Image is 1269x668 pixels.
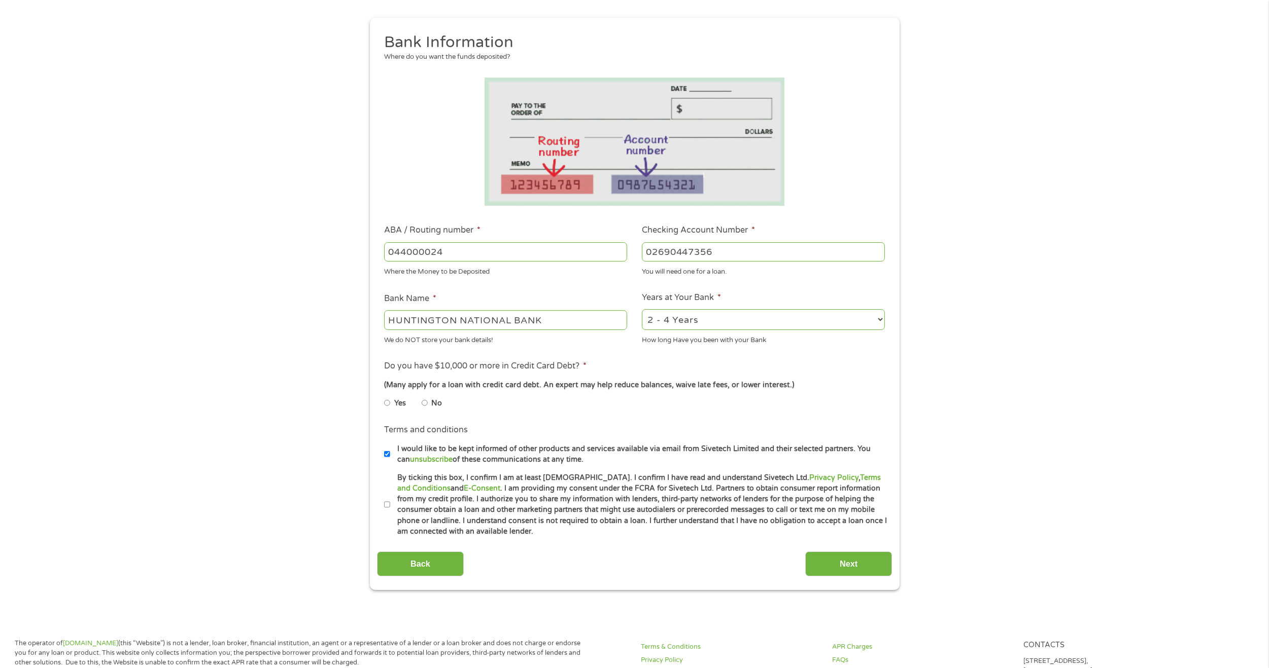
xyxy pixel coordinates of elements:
label: Checking Account Number [642,225,755,236]
div: (Many apply for a loan with credit card debt. An expert may help reduce balances, waive late fees... [384,380,884,391]
label: ABA / Routing number [384,225,481,236]
label: Yes [394,398,406,409]
label: Years at Your Bank [642,292,721,303]
label: Bank Name [384,293,436,304]
div: Where do you want the funds deposited? [384,52,877,62]
a: Privacy Policy [641,655,820,665]
label: Terms and conditions [384,425,468,435]
a: Terms & Conditions [641,642,820,652]
a: E-Consent [464,484,500,493]
a: Terms and Conditions [397,473,881,493]
h2: Bank Information [384,32,877,53]
a: APR Charges [832,642,1011,652]
input: Back [377,551,464,576]
input: Next [805,551,892,576]
label: No [431,398,442,409]
div: How long Have you been with your Bank [642,331,885,345]
div: You will need one for a loan. [642,264,885,277]
div: Where the Money to be Deposited [384,264,627,277]
h4: Contacts [1023,641,1203,650]
a: Privacy Policy [809,473,859,482]
a: unsubscribe [410,455,453,464]
input: 345634636 [642,242,885,262]
label: Do you have $10,000 or more in Credit Card Debt? [384,361,587,372]
label: By ticking this box, I confirm I am at least [DEMOGRAPHIC_DATA]. I confirm I have read and unders... [390,472,888,537]
img: Routing number location [485,78,785,206]
p: The operator of (this “Website”) is not a lender, loan broker, financial institution, an agent or... [15,639,589,667]
div: We do NOT store your bank details! [384,331,627,345]
label: I would like to be kept informed of other products and services available via email from Sivetech... [390,443,888,465]
input: 263177916 [384,242,627,262]
a: [DOMAIN_NAME] [63,639,118,647]
a: FAQs [832,655,1011,665]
